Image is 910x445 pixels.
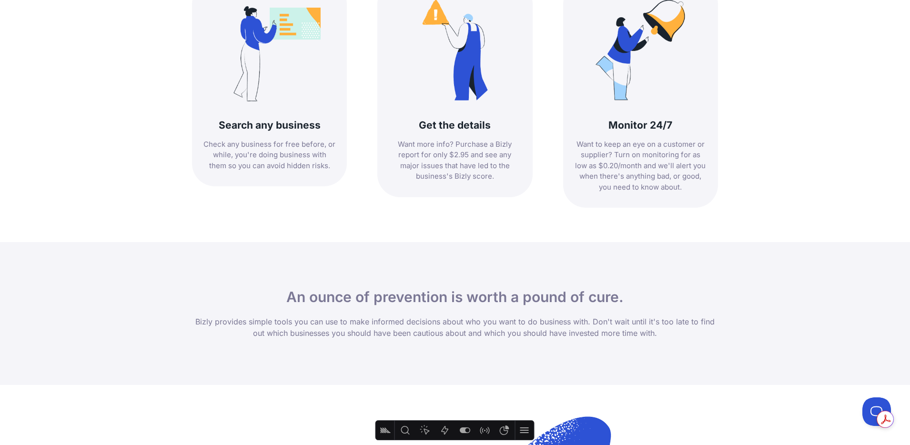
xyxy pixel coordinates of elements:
h1: An ounce of prevention is worth a pound of cure. [192,288,718,305]
div: Want to keep an eye on a customer or supplier? Turn on monitoring for as low as $0.20/month and w... [575,139,707,193]
div: Check any business for free before, or while, you're doing business with them so you can avoid hi... [203,139,335,172]
iframe: Toggle Customer Support [862,397,891,426]
p: Bizly provides simple tools you can use to make informed decisions about who you want to do busin... [192,316,718,339]
div: Want more info? Purchase a Bizly report for only $2.95 and see any major issues that have led to ... [389,139,521,182]
h3: Search any business [203,119,335,131]
h3: Get the details [389,119,521,131]
h3: Monitor 24/7 [575,119,707,131]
